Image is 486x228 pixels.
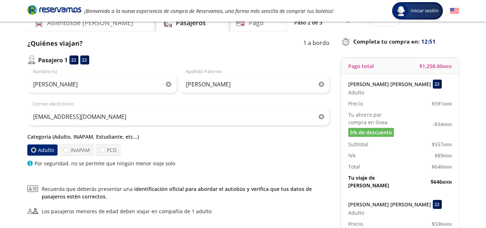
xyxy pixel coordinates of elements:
p: Completa tu compra en : [340,36,459,46]
h4: Pasajeros [176,18,206,28]
span: 5% de descuento [350,129,392,136]
div: 22 [433,80,442,89]
small: MXN [442,179,452,185]
div: 22 [433,200,442,209]
iframe: Messagebird Livechat Widget [444,186,479,221]
span: $ 596 [432,220,452,228]
label: Adulto [27,144,57,156]
span: -$ 34 [433,120,452,128]
i: Brand Logo [27,4,81,15]
span: Iniciar sesión [408,7,441,14]
h4: Asientos de [PERSON_NAME] [47,18,133,28]
a: Brand Logo [27,4,81,17]
p: [PERSON_NAME] [PERSON_NAME] [348,80,431,88]
span: $ 89 [435,152,452,159]
small: MXN [443,122,452,127]
p: ¿Quiénes viajan? [27,39,83,48]
p: Precio [348,100,363,107]
h4: Pago [249,18,264,28]
span: 12:51 [421,37,436,46]
p: Por seguridad, no se permite que ningún menor viaje solo [35,160,175,167]
p: Subtotal [348,140,368,148]
button: English [450,6,459,15]
p: Categoría (Adulto, INAPAM, Estudiante, etc...) [27,133,330,140]
small: MXN [443,142,452,147]
input: Correo electrónico [27,108,330,126]
span: $ 1,258.00 [419,62,452,70]
p: Tu ahorro por compra en línea [348,111,400,126]
p: 1 a bordo [303,39,330,48]
label: INAPAM [59,144,94,156]
small: MXN [443,222,452,227]
div: 22 [69,55,78,64]
small: MXN [442,64,452,69]
span: Adulto [348,209,364,216]
span: Adulto [348,89,364,96]
p: Pago total [348,62,374,70]
span: $ 646 [432,163,452,170]
span: $ 591 [432,100,452,107]
p: Total [348,163,360,170]
div: Los pasajeros menores de edad deben viajar en compañía de 1 adulto [42,207,212,215]
label: PCD [96,144,121,156]
p: IVA [348,152,356,159]
em: ¡Bienvenido a la nueva experiencia de compra de Reservamos, una forma más sencilla de comprar tus... [84,8,333,14]
p: Pasajero 1 [38,56,68,64]
p: Paso 2 de 3 [294,19,322,26]
span: Recuerda que deberás presentar una [42,185,330,200]
a: identificación oficial para abordar el autobús y verifica que tus datos de pasajeros estén correc... [42,185,312,200]
small: MXN [443,153,452,158]
p: [PERSON_NAME] [PERSON_NAME] [348,201,431,208]
p: Tu viaje de [PERSON_NAME] [348,174,400,189]
span: $ 646 [431,178,452,185]
span: $ 557 [432,140,452,148]
input: Nombre (s) [27,75,177,93]
small: MXN [443,101,452,107]
small: MXN [443,164,452,170]
div: 22 [80,55,89,64]
p: Precio [348,220,363,228]
input: Apellido Paterno [180,75,330,93]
